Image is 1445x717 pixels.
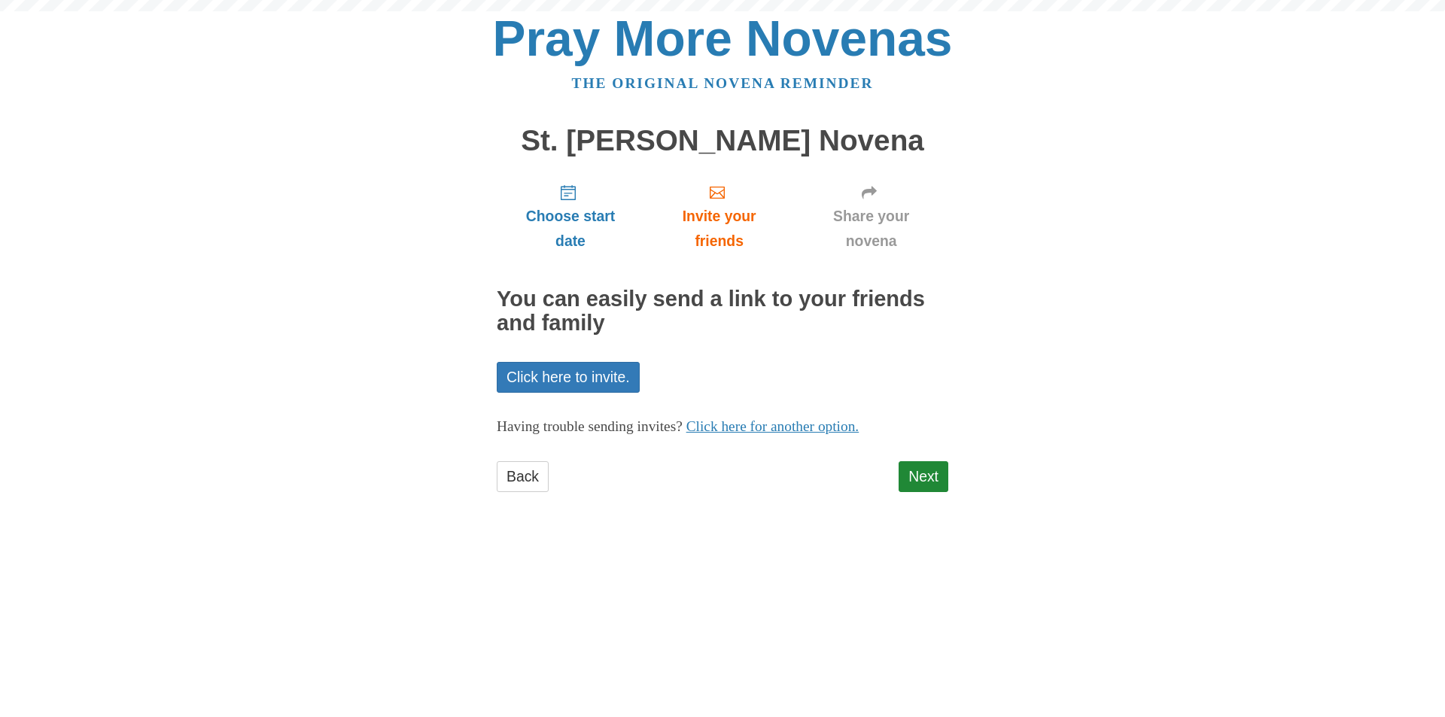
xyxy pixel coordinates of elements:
[497,461,549,492] a: Back
[493,11,953,66] a: Pray More Novenas
[659,204,779,254] span: Invite your friends
[497,362,640,393] a: Click here to invite.
[497,287,948,336] h2: You can easily send a link to your friends and family
[686,418,859,434] a: Click here for another option.
[497,418,683,434] span: Having trouble sending invites?
[794,172,948,261] a: Share your novena
[644,172,794,261] a: Invite your friends
[809,204,933,254] span: Share your novena
[512,204,629,254] span: Choose start date
[497,172,644,261] a: Choose start date
[899,461,948,492] a: Next
[497,125,948,157] h1: St. [PERSON_NAME] Novena
[572,75,874,91] a: The original novena reminder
